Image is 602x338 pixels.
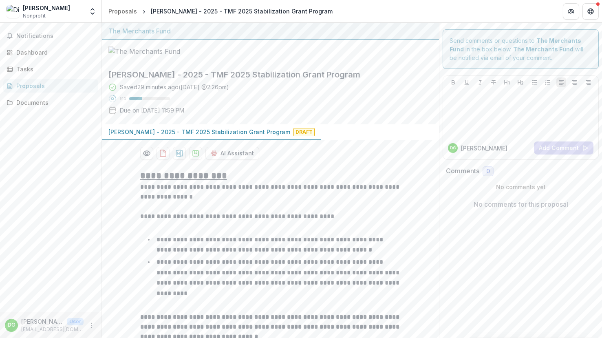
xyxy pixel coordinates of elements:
button: Ordered List [543,77,553,87]
span: Notifications [16,33,95,40]
button: More [87,320,97,330]
nav: breadcrumb [105,5,336,17]
span: Nonprofit [23,12,46,20]
button: Align Center [570,77,580,87]
button: Heading 1 [502,77,512,87]
button: Add Comment [534,141,593,155]
h2: [PERSON_NAME] - 2025 - TMF 2025 Stabilization Grant Program [108,70,419,80]
a: Proposals [3,79,98,93]
button: download-proposal [173,147,186,160]
img: Diana Garner [7,5,20,18]
button: Preview ede2919d-9d47-474e-ac2f-d6840388f76d-0.pdf [140,147,153,160]
strong: The Merchants Fund [513,46,573,53]
h2: Comments [446,167,479,175]
p: No comments for this proposal [474,199,568,209]
p: Due on [DATE] 11:59 PM [120,106,184,115]
div: Saved 29 minutes ago ( [DATE] @ 2:26pm ) [120,83,229,91]
div: Diana Garner [450,146,456,150]
p: User [67,318,84,325]
div: Tasks [16,65,92,73]
div: Diana Garner [8,323,15,328]
button: Align Right [583,77,593,87]
button: AI Assistant [205,147,259,160]
a: Proposals [105,5,140,17]
button: Italicize [475,77,485,87]
button: Open entity switcher [87,3,98,20]
button: Bullet List [529,77,539,87]
span: 0 [486,168,490,175]
img: The Merchants Fund [108,46,190,56]
div: [PERSON_NAME] [23,4,70,12]
a: Dashboard [3,46,98,59]
p: [PERSON_NAME] [461,144,507,152]
div: Dashboard [16,48,92,57]
p: [PERSON_NAME] [21,317,64,326]
button: Notifications [3,29,98,42]
button: Underline [462,77,472,87]
p: [EMAIL_ADDRESS][DOMAIN_NAME] [21,326,84,333]
button: Partners [563,3,579,20]
a: Documents [3,96,98,109]
div: Send comments or questions to in the box below. will be notified via email of your comment. [443,29,599,69]
button: download-proposal [189,147,202,160]
p: No comments yet [446,183,595,191]
div: Proposals [16,82,92,90]
div: The Merchants Fund [108,26,432,36]
a: Tasks [3,62,98,76]
p: [PERSON_NAME] - 2025 - TMF 2025 Stabilization Grant Program [108,128,290,136]
div: Proposals [108,7,137,15]
p: 31 % [120,96,126,102]
button: Align Left [556,77,566,87]
span: Draft [293,128,315,136]
button: Bold [448,77,458,87]
div: [PERSON_NAME] - 2025 - TMF 2025 Stabilization Grant Program [151,7,333,15]
div: Documents [16,98,92,107]
button: download-proposal [157,147,170,160]
button: Heading 2 [516,77,525,87]
button: Strike [489,77,498,87]
button: Get Help [582,3,599,20]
